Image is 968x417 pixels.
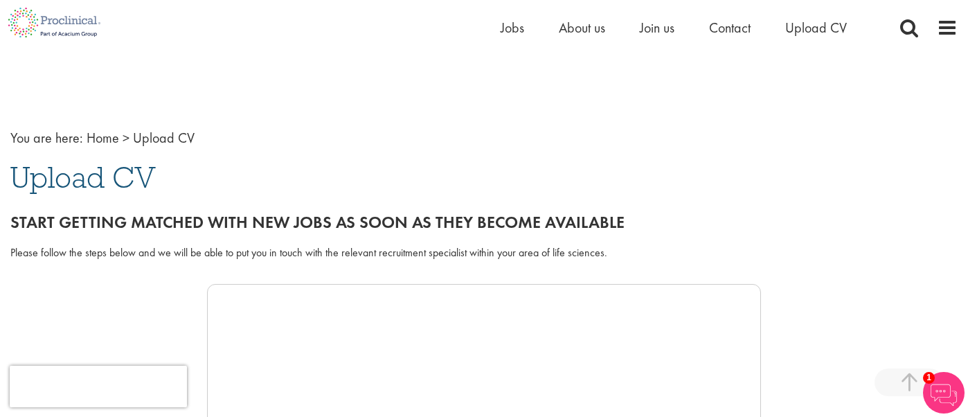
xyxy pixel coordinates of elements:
a: About us [559,19,605,37]
span: Upload CV [10,159,156,196]
h2: Start getting matched with new jobs as soon as they become available [10,213,958,231]
a: breadcrumb link [87,129,119,147]
iframe: reCAPTCHA [10,366,187,407]
a: Upload CV [785,19,847,37]
span: 1 [923,372,935,384]
span: > [123,129,129,147]
span: You are here: [10,129,83,147]
a: Join us [640,19,674,37]
div: Please follow the steps below and we will be able to put you in touch with the relevant recruitme... [10,245,958,261]
a: Contact [709,19,751,37]
a: Jobs [501,19,524,37]
span: Upload CV [133,129,195,147]
img: Chatbot [923,372,965,414]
